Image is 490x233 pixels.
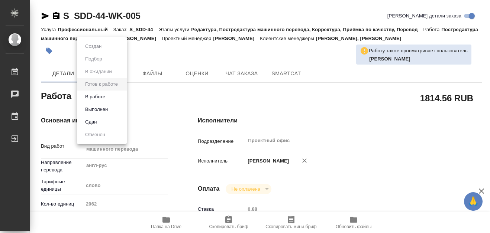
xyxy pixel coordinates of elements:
[83,68,114,76] button: В ожидании
[83,105,110,114] button: Выполнен
[83,93,107,101] button: В работе
[83,118,99,126] button: Сдан
[83,55,104,63] button: Подбор
[83,131,107,139] button: Отменен
[83,80,120,88] button: Готов к работе
[83,42,104,50] button: Создан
